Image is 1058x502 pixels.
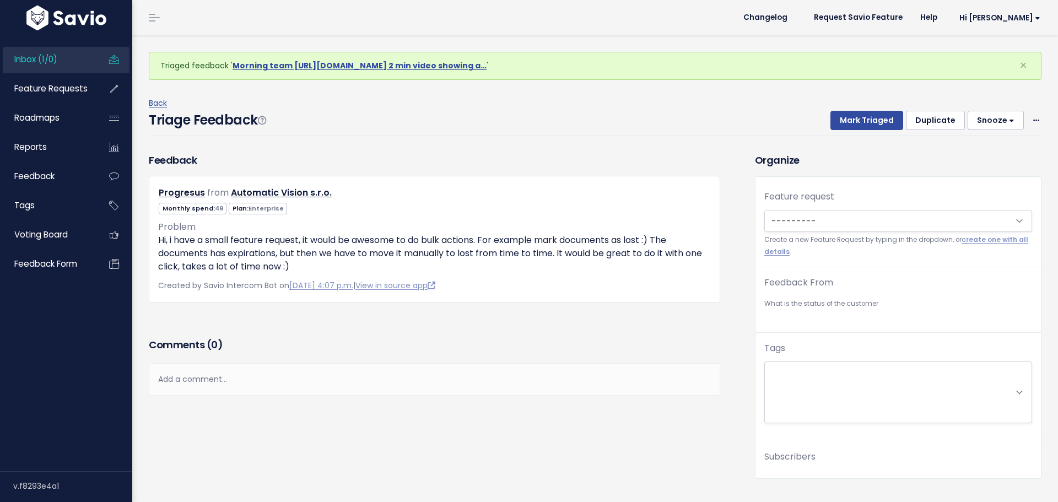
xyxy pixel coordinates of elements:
label: Feature request [764,190,834,203]
span: Problem [158,220,196,233]
a: Request Savio Feature [805,9,911,26]
span: Subscribers [764,450,816,463]
a: Feature Requests [3,76,91,101]
span: Created by Savio Intercom Bot on | [158,280,435,291]
a: Reports [3,134,91,160]
button: Duplicate [906,111,965,131]
h3: Organize [755,153,1041,168]
span: Enterprise [249,204,284,213]
a: Feedback form [3,251,91,277]
h4: Triage Feedback [149,110,266,130]
a: Roadmaps [3,105,91,131]
a: [DATE] 4:07 p.m. [289,280,353,291]
a: View in source app [355,280,435,291]
h3: Comments ( ) [149,337,720,353]
h3: Feedback [149,153,197,168]
a: Progresus [159,186,205,199]
span: Tags [14,199,35,211]
span: Hi [PERSON_NAME] [959,14,1040,22]
button: Snooze [968,111,1024,131]
a: Inbox (1/0) [3,47,91,72]
span: Changelog [743,14,787,21]
span: Feedback [14,170,55,182]
small: What is the status of the customer [764,298,1032,310]
div: Triaged feedback ' ' [149,52,1041,80]
span: 49 [215,204,223,213]
span: Feedback form [14,258,77,269]
small: Create a new Feature Request by typing in the dropdown, or . [764,234,1032,258]
span: Monthly spend: [159,203,226,214]
span: 0 [211,338,218,352]
a: Automatic Vision s.r.o. [231,186,332,199]
span: × [1019,56,1027,74]
a: create one with all details [764,235,1028,256]
p: Hi, i have a small feature request, it would be awesome to do bulk actions. For example mark docu... [158,234,711,273]
button: Close [1008,52,1038,79]
a: Feedback [3,164,91,189]
div: Add a comment... [149,363,720,396]
span: Plan: [229,203,287,214]
a: Tags [3,193,91,218]
span: from [207,186,229,199]
label: Tags [764,342,785,355]
button: Mark Triaged [830,111,903,131]
span: Voting Board [14,229,68,240]
a: Voting Board [3,222,91,247]
span: Feature Requests [14,83,88,94]
a: Back [149,98,167,109]
label: Feedback From [764,276,833,289]
span: Reports [14,141,47,153]
a: Help [911,9,946,26]
a: Morning team [URL][DOMAIN_NAME] 2 min video showing a… [233,60,487,71]
span: Inbox (1/0) [14,53,57,65]
a: Hi [PERSON_NAME] [946,9,1049,26]
img: logo-white.9d6f32f41409.svg [24,6,109,30]
div: v.f8293e4a1 [13,472,132,500]
span: Roadmaps [14,112,60,123]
